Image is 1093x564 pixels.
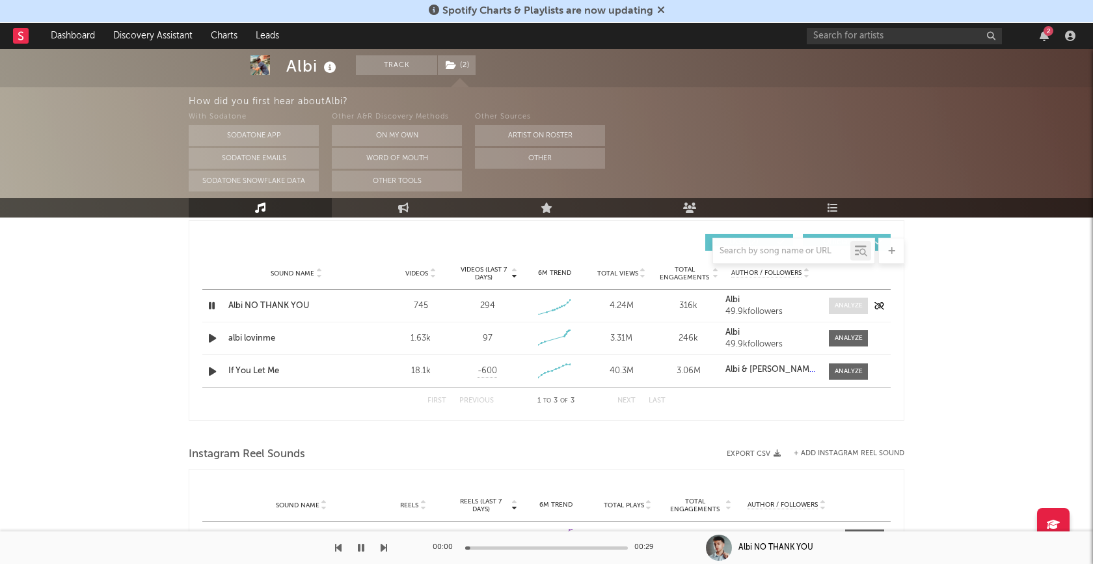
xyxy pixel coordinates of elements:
[657,6,665,16] span: Dismiss
[189,148,319,169] button: Sodatone Emails
[483,332,493,345] div: 97
[807,28,1002,44] input: Search for artists
[649,397,666,404] button: Last
[543,398,551,404] span: to
[332,125,462,146] button: On My Own
[1044,26,1053,36] div: 2
[457,266,510,281] span: Videos (last 7 days)
[104,23,202,49] a: Discovery Assistant
[725,340,816,349] div: 49.9k followers
[228,332,364,345] a: albi lovinme
[452,498,509,513] span: Reels (last 7 days)
[725,328,816,337] a: Albi
[247,23,288,49] a: Leads
[42,23,104,49] a: Dashboard
[332,171,462,191] button: Other Tools
[781,450,904,457] div: + Add Instagram Reel Sound
[634,540,660,556] div: 00:29
[794,450,904,457] button: + Add Instagram Reel Sound
[725,365,816,374] strong: Albi & [PERSON_NAME]
[524,500,589,510] div: 6M Trend
[427,397,446,404] button: First
[658,300,719,313] div: 316k
[667,498,724,513] span: Total Engagements
[803,234,891,251] button: Official(1)
[705,234,793,251] button: UGC(2)
[228,300,364,313] a: Albi NO THANK YOU
[604,501,644,509] span: Total Plays
[276,501,319,509] span: Sound Name
[560,398,568,404] span: of
[713,246,850,257] input: Search by song name or URL
[725,365,816,374] a: Albi & [PERSON_NAME]
[725,328,740,337] strong: Albi
[731,269,802,277] span: Author / Followers
[475,125,605,146] button: Artist on Roster
[617,397,636,404] button: Next
[480,300,495,313] div: 294
[189,109,319,125] div: With Sodatone
[189,171,319,191] button: Sodatone Snowflake Data
[390,300,451,313] div: 745
[286,55,340,77] div: Albi
[658,266,711,281] span: Total Engagements
[390,365,451,378] div: 18.1k
[725,296,740,304] strong: Albi
[438,55,476,75] button: (2)
[748,501,818,509] span: Author / Followers
[400,501,418,509] span: Reels
[725,307,816,317] div: 49.9k followers
[332,109,462,125] div: Other A&R Discovery Methods
[524,268,585,278] div: 6M Trend
[591,300,652,313] div: 4.24M
[597,270,638,277] span: Total Views
[189,447,305,462] span: Instagram Reel Sounds
[591,332,652,345] div: 3.31M
[727,450,781,458] button: Export CSV
[459,397,494,404] button: Previous
[1040,31,1049,41] button: 2
[202,23,247,49] a: Charts
[475,109,605,125] div: Other Sources
[433,540,459,556] div: 00:00
[189,125,319,146] button: Sodatone App
[725,296,816,305] a: Albi
[332,148,462,169] button: Word Of Mouth
[405,270,428,277] span: Videos
[271,270,314,277] span: Sound Name
[189,94,1093,109] div: How did you first hear about Albi ?
[390,332,451,345] div: 1.63k
[738,542,813,554] div: Albi NO THANK YOU
[228,365,364,378] a: If You Let Me
[478,365,497,378] span: -600
[356,55,437,75] button: Track
[658,332,719,345] div: 246k
[591,365,652,378] div: 40.3M
[442,6,653,16] span: Spotify Charts & Playlists are now updating
[520,393,591,409] div: 1 3 3
[437,55,476,75] span: ( 2 )
[658,365,719,378] div: 3.06M
[475,148,605,169] button: Other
